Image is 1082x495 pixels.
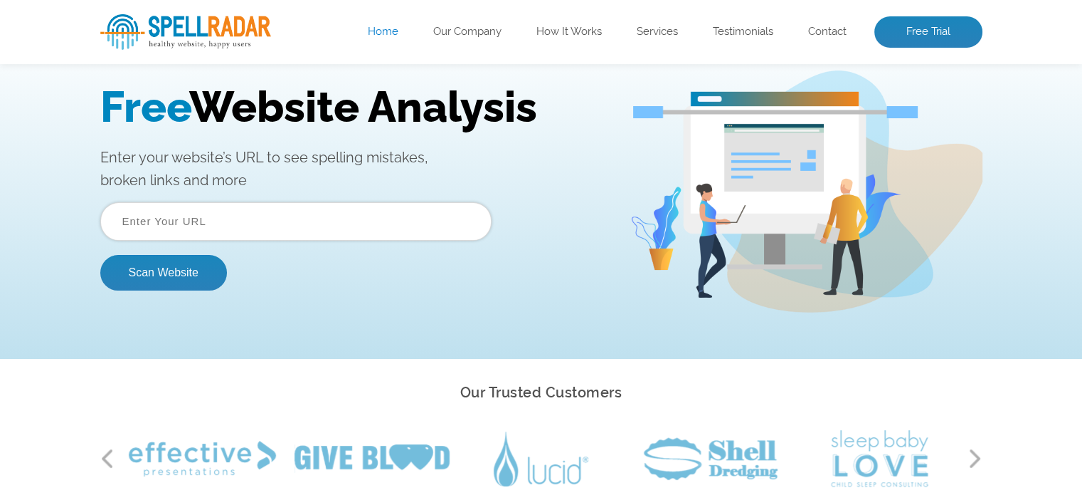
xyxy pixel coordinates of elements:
[368,25,398,39] a: Home
[713,25,773,39] a: Testimonials
[100,380,982,405] h2: Our Trusted Customers
[100,122,608,167] p: Enter your website’s URL to see spelling mistakes, broken links and more
[100,58,608,108] h1: Website Analysis
[644,437,778,480] img: Shell Dredging
[100,448,115,469] button: Previous
[100,178,492,217] input: Enter Your URL
[633,85,918,98] img: Free Webiste Analysis
[494,432,588,486] img: Lucid
[968,448,982,469] button: Next
[808,25,847,39] a: Contact
[831,430,928,487] img: Sleep Baby Love
[433,25,502,39] a: Our Company
[100,231,227,266] button: Scan Website
[129,441,276,476] img: Effective
[637,25,678,39] a: Services
[100,58,189,108] span: Free
[630,46,982,288] img: Free Webiste Analysis
[536,25,602,39] a: How It Works
[100,14,271,50] img: SpellRadar
[295,444,450,473] img: Give Blood
[874,16,982,48] a: Free Trial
